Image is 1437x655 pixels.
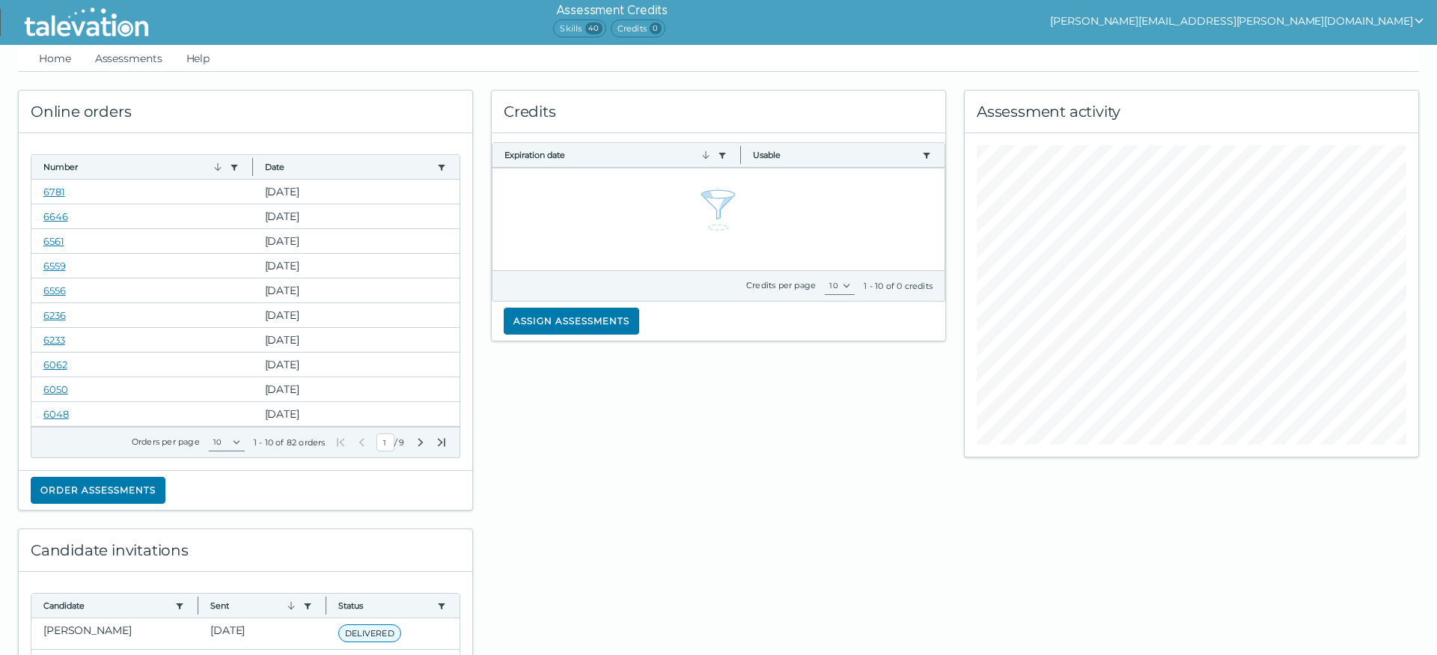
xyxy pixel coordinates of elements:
[43,359,67,371] a: 6062
[864,280,933,292] div: 1 - 10 of 0 credits
[504,308,639,335] button: Assign assessments
[253,278,460,302] clr-dg-cell: [DATE]
[746,280,816,290] label: Credits per page
[253,204,460,228] clr-dg-cell: [DATE]
[335,436,347,448] button: First Page
[736,138,745,171] button: Column resize handle
[650,22,662,34] span: 0
[611,19,665,37] span: Credits
[43,383,68,395] a: 6050
[18,4,155,41] img: Talevation_Logo_Transparent_white.png
[43,284,66,296] a: 6556
[1050,12,1425,30] button: show user actions
[198,618,326,649] clr-dg-cell: [DATE]
[19,529,472,572] div: Candidate invitations
[183,45,213,72] a: Help
[253,229,460,253] clr-dg-cell: [DATE]
[254,436,326,448] div: 1 - 10 of 82 orders
[397,436,406,448] span: Total Pages
[253,402,460,426] clr-dg-cell: [DATE]
[43,600,169,612] button: Candidate
[132,436,200,447] label: Orders per page
[43,309,66,321] a: 6236
[43,186,65,198] a: 6781
[436,436,448,448] button: Last Page
[415,436,427,448] button: Next Page
[553,19,605,37] span: Skills
[193,589,203,621] button: Column resize handle
[492,91,945,133] div: Credits
[335,433,448,451] div: /
[31,477,165,504] button: Order assessments
[504,149,713,161] button: Expiration date
[253,353,460,377] clr-dg-cell: [DATE]
[253,377,460,401] clr-dg-cell: [DATE]
[253,303,460,327] clr-dg-cell: [DATE]
[321,589,331,621] button: Column resize handle
[36,45,74,72] a: Home
[253,180,460,204] clr-dg-cell: [DATE]
[376,433,394,451] input: Current Page
[43,260,66,272] a: 6559
[965,91,1418,133] div: Assessment activity
[253,254,460,278] clr-dg-cell: [DATE]
[753,149,916,161] button: Usable
[265,161,432,173] button: Date
[338,624,401,642] span: DELIVERED
[585,22,602,34] span: 40
[210,600,297,612] button: Sent
[43,408,69,420] a: 6048
[92,45,165,72] a: Assessments
[31,618,198,649] clr-dg-cell: [PERSON_NAME]
[43,235,64,247] a: 6561
[43,210,68,222] a: 6646
[356,436,367,448] button: Previous Page
[43,161,224,173] button: Number
[19,91,472,133] div: Online orders
[553,1,670,19] h6: Assessment Credits
[43,334,65,346] a: 6233
[253,328,460,352] clr-dg-cell: [DATE]
[248,150,257,183] button: Column resize handle
[338,600,431,612] button: Status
